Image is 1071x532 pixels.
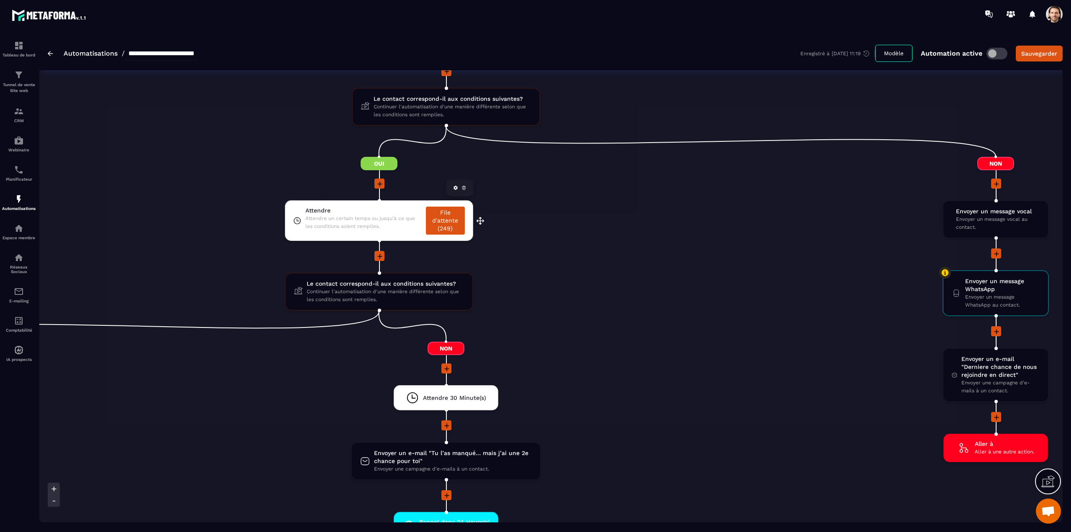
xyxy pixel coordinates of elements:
img: formation [14,106,24,116]
a: emailemailE-mailing [2,280,36,309]
span: Envoyer une campagne d'e-mails à un contact. [374,465,532,473]
img: accountant [14,316,24,326]
img: logo [12,8,87,23]
a: automationsautomationsWebinaire [2,129,36,159]
span: Le contact correspond-il aux conditions suivantes? [307,280,464,288]
span: Envoyer un message WhatsApp au contact. [965,293,1040,309]
div: Enregistré à [800,50,875,57]
a: File d'attente (249) [426,207,465,235]
p: [DATE] 11:19 [832,51,861,56]
img: arrow [48,51,53,56]
p: E-mailing [2,299,36,303]
a: accountantaccountantComptabilité [2,309,36,339]
p: Réseaux Sociaux [2,265,36,274]
a: automationsautomationsEspace membre [2,217,36,246]
img: scheduler [14,165,24,175]
button: Sauvegarder [1016,46,1063,61]
img: automations [14,194,24,204]
a: schedulerschedulerPlanificateur [2,159,36,188]
div: Sauvegarder [1021,49,1057,58]
img: automations [14,136,24,146]
span: Non [428,342,464,355]
span: Attendre un certain temps ou jusqu'à ce que les conditions soient remplies. [305,215,422,230]
img: automations [14,223,24,233]
a: automationsautomationsAutomatisations [2,188,36,217]
span: Rappel dans 24 Heure(s) [419,518,490,526]
span: Envoyer un e-mail "Derniere chance de nous rejoindre en direct" [961,355,1040,379]
p: Planificateur [2,177,36,182]
span: Aller à une autre action. [975,448,1034,456]
a: Automatisations [64,49,118,57]
span: Continuer l'automatisation d'une manière différente selon que les conditions sont remplies. [374,103,531,119]
span: Non [977,157,1014,170]
p: Automatisations [2,206,36,211]
span: Envoyer un message WhatsApp [965,277,1040,293]
span: Envoyer une campagne d'e-mails à un contact. [961,379,1040,395]
p: Tunnel de vente Site web [2,82,36,94]
span: Envoyer un e-mail "Tu l’as manqué… mais j’ai une 2e chance pour toi" [374,449,532,465]
span: / [122,49,125,57]
p: IA prospects [2,357,36,362]
span: Attendre 30 Minute(s) [423,394,486,402]
img: formation [14,41,24,51]
a: Mở cuộc trò chuyện [1036,499,1061,524]
button: Modèle [875,45,912,62]
p: Tableau de bord [2,53,36,57]
a: formationformationTableau de bord [2,34,36,64]
span: Attendre [305,207,422,215]
a: formationformationTunnel de vente Site web [2,64,36,100]
span: Aller à [975,440,1034,448]
span: Le contact correspond-il aux conditions suivantes? [374,95,531,103]
p: Automation active [921,49,982,57]
img: automations [14,345,24,355]
img: formation [14,70,24,80]
p: Comptabilité [2,328,36,332]
span: Oui [361,157,397,170]
p: Webinaire [2,148,36,152]
span: Envoyer un message vocal [956,207,1040,215]
a: formationformationCRM [2,100,36,129]
span: Continuer l'automatisation d'une manière différente selon que les conditions sont remplies. [307,288,464,304]
span: Envoyer un message vocal au contact. [956,215,1040,231]
img: email [14,286,24,297]
p: Espace membre [2,235,36,240]
img: social-network [14,253,24,263]
a: social-networksocial-networkRéseaux Sociaux [2,246,36,280]
p: CRM [2,118,36,123]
